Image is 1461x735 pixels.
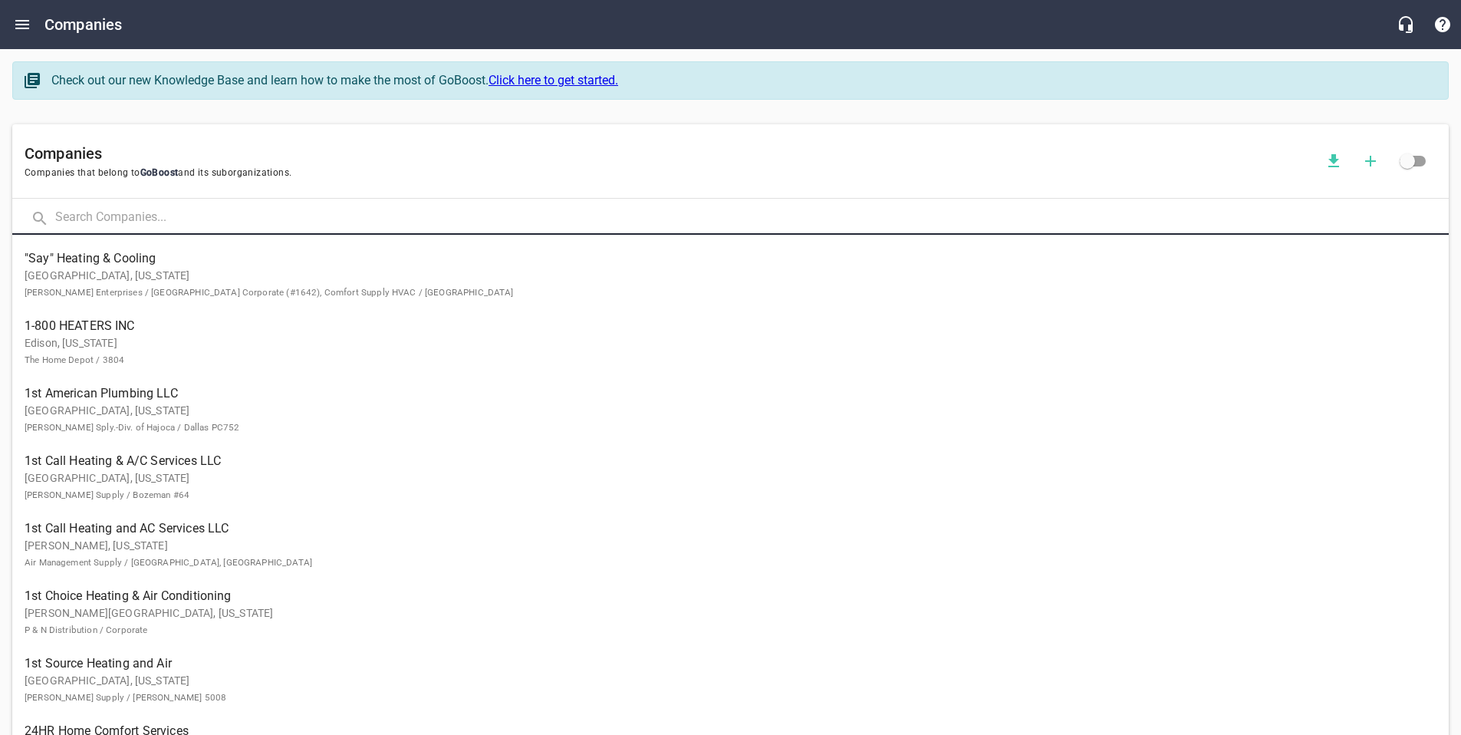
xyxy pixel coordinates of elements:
small: [PERSON_NAME] Enterprises / [GEOGRAPHIC_DATA] Corporate (#1642), Comfort Supply HVAC / [GEOGRAPHI... [25,287,514,298]
a: Click here to get started. [489,73,618,87]
span: 1st Call Heating & A/C Services LLC [25,452,1412,470]
a: 1st Source Heating and Air[GEOGRAPHIC_DATA], [US_STATE][PERSON_NAME] Supply / [PERSON_NAME] 5008 [12,646,1449,714]
button: Add a new company [1352,143,1389,180]
a: 1-800 HEATERS INCEdison, [US_STATE]The Home Depot / 3804 [12,308,1449,376]
span: Click to view all companies [1389,143,1426,180]
a: 1st Call Heating & A/C Services LLC[GEOGRAPHIC_DATA], [US_STATE][PERSON_NAME] Supply / Bozeman #64 [12,443,1449,511]
button: Open drawer [4,6,41,43]
h6: Companies [25,141,1315,166]
p: [PERSON_NAME], [US_STATE] [25,538,1412,570]
small: [PERSON_NAME] Supply / [PERSON_NAME] 5008 [25,692,226,703]
small: The Home Depot / 3804 [25,354,124,365]
div: Check out our new Knowledge Base and learn how to make the most of GoBoost. [51,71,1433,90]
span: 1st Source Heating and Air [25,654,1412,673]
small: P & N Distribution / Corporate [25,625,148,635]
input: Search Companies... [55,202,1449,235]
p: [GEOGRAPHIC_DATA], [US_STATE] [25,673,1412,705]
small: Air Management Supply / [GEOGRAPHIC_DATA], [GEOGRAPHIC_DATA] [25,557,312,568]
p: [GEOGRAPHIC_DATA], [US_STATE] [25,470,1412,503]
p: Edison, [US_STATE] [25,335,1412,367]
h6: Companies [44,12,122,37]
span: 1-800 HEATERS INC [25,317,1412,335]
a: 1st Call Heating and AC Services LLC[PERSON_NAME], [US_STATE]Air Management Supply / [GEOGRAPHIC_... [12,511,1449,578]
span: Companies that belong to and its suborganizations. [25,166,1315,181]
span: "Say" Heating & Cooling [25,249,1412,268]
span: 1st Call Heating and AC Services LLC [25,519,1412,538]
p: [GEOGRAPHIC_DATA], [US_STATE] [25,403,1412,435]
a: 1st American Plumbing LLC[GEOGRAPHIC_DATA], [US_STATE][PERSON_NAME] Sply.-Div. of Hajoca / Dallas... [12,376,1449,443]
button: Download companies [1315,143,1352,180]
a: 1st Choice Heating & Air Conditioning[PERSON_NAME][GEOGRAPHIC_DATA], [US_STATE]P & N Distribution... [12,578,1449,646]
span: 1st American Plumbing LLC [25,384,1412,403]
p: [PERSON_NAME][GEOGRAPHIC_DATA], [US_STATE] [25,605,1412,638]
small: [PERSON_NAME] Supply / Bozeman #64 [25,489,189,500]
small: [PERSON_NAME] Sply.-Div. of Hajoca / Dallas PC752 [25,422,239,433]
button: Support Portal [1424,6,1461,43]
a: "Say" Heating & Cooling[GEOGRAPHIC_DATA], [US_STATE][PERSON_NAME] Enterprises / [GEOGRAPHIC_DATA]... [12,241,1449,308]
span: 1st Choice Heating & Air Conditioning [25,587,1412,605]
button: Live Chat [1387,6,1424,43]
p: [GEOGRAPHIC_DATA], [US_STATE] [25,268,1412,300]
span: GoBoost [140,167,179,178]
